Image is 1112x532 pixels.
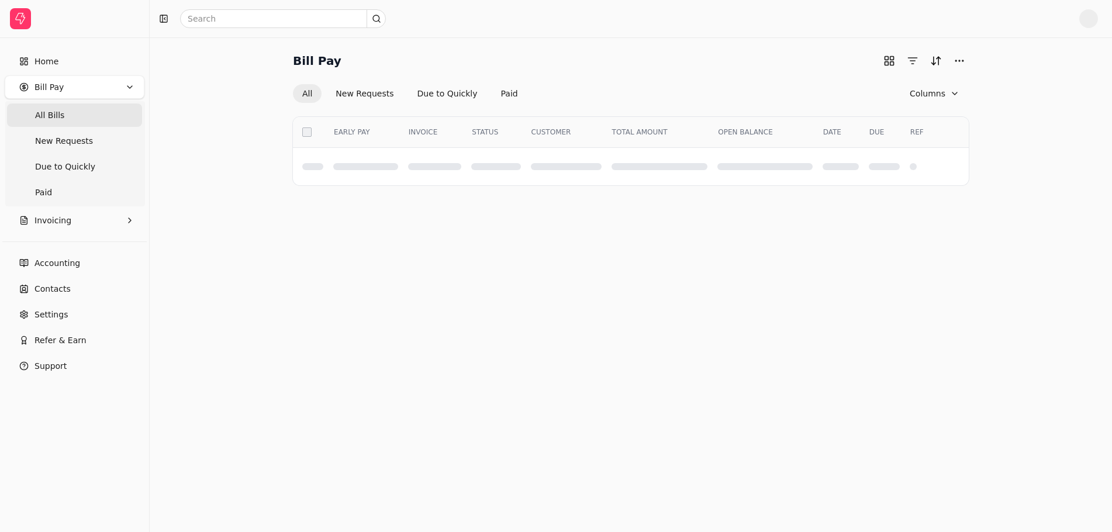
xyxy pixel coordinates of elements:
a: Contacts [5,277,144,300]
button: Column visibility settings [900,84,969,103]
span: Refer & Earn [34,334,87,347]
span: Settings [34,309,68,321]
button: Sort [927,51,945,70]
span: All Bills [35,109,64,122]
span: INVOICE [409,127,437,137]
a: Due to Quickly [7,155,142,178]
a: Paid [7,181,142,204]
a: Accounting [5,251,144,275]
button: Paid [492,84,527,103]
button: Support [5,354,144,378]
span: Home [34,56,58,68]
button: Bill Pay [5,75,144,99]
span: OPEN BALANCE [718,127,773,137]
a: Home [5,50,144,73]
button: All [293,84,322,103]
span: Due to Quickly [35,161,95,173]
span: Contacts [34,283,71,295]
button: Refer & Earn [5,329,144,352]
span: Accounting [34,257,80,270]
span: New Requests [35,135,93,147]
span: EARLY PAY [334,127,369,137]
span: Paid [35,186,52,199]
a: New Requests [7,129,142,153]
span: Bill Pay [34,81,64,94]
span: Invoicing [34,215,71,227]
a: Settings [5,303,144,326]
span: REF [910,127,924,137]
span: TOTAL AMOUNT [612,127,668,137]
a: All Bills [7,103,142,127]
span: CUSTOMER [531,127,571,137]
button: New Requests [326,84,403,103]
span: DUE [869,127,885,137]
h2: Bill Pay [293,51,341,70]
button: Invoicing [5,209,144,232]
span: STATUS [472,127,498,137]
span: Support [34,360,67,372]
span: DATE [823,127,841,137]
button: More [950,51,969,70]
button: Due to Quickly [408,84,487,103]
input: Search [180,9,386,28]
div: Invoice filter options [293,84,527,103]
